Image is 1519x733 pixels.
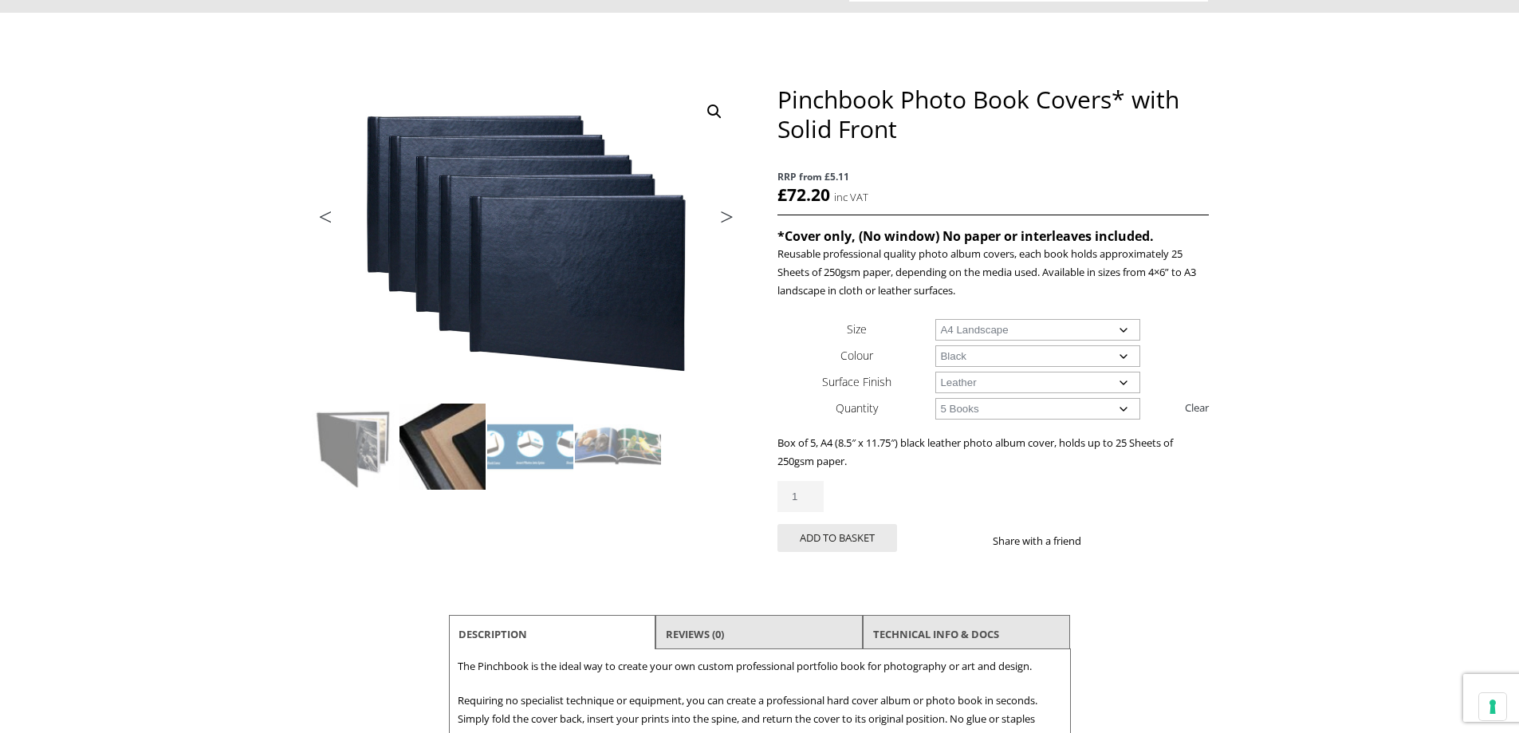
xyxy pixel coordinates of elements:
p: Share with a friend [993,532,1100,550]
img: twitter sharing button [1120,534,1132,547]
a: Clear options [1185,395,1209,420]
img: Pinchbook Photo Book Covers* with Solid Front [312,404,398,490]
a: TECHNICAL INFO & DOCS [873,620,999,648]
label: Colour [840,348,873,363]
a: View full-screen image gallery [700,97,729,126]
bdi: 72.20 [777,183,830,206]
input: Product quantity [777,481,824,512]
img: Pinchbook Photo Book Covers* with Solid Front - Image 4 [575,404,661,490]
img: facebook sharing button [1100,534,1113,547]
span: £ [777,183,787,206]
img: Pinchbook Photo Book Covers* with Solid Front - Image 3 [487,404,573,490]
a: Description [458,620,527,648]
h4: *Cover only, (No window) No paper or interleaves included. [777,227,1208,245]
label: Surface Finish [822,374,891,389]
a: Reviews (0) [666,620,724,648]
img: Pinchbook Photo Book Covers* with Solid Front - Image 2 [399,404,486,490]
button: Add to basket [777,524,897,552]
p: Box of 5, A4 (8.5″ x 11.75″) black leather photo album cover, holds up to 25 Sheets of 250gsm paper. [777,434,1208,471]
img: Pinchbook Photo Book Covers* with Solid Front - Image 8 [575,491,661,577]
p: The Pinchbook is the ideal way to create your own custom professional portfolio book for photogra... [458,657,1062,676]
img: Pinchbook Photo Book Covers* with Solid Front - Image 7 [487,491,573,577]
span: RRP from £5.11 [777,167,1208,186]
button: Your consent preferences for tracking technologies [1479,693,1506,720]
img: email sharing button [1139,534,1151,547]
h1: Pinchbook Photo Book Covers* with Solid Front [777,85,1208,144]
img: Pinchbook Photo Book Covers* with Solid Front - Image 6 [399,491,486,577]
label: Quantity [836,400,878,416]
img: Pinchbook Photo Book Covers* with Solid Front - Image 5 [312,491,398,577]
label: Size [847,321,867,337]
p: Reusable professional quality photo album covers, each book holds approximately 25 Sheets of 250g... [777,245,1208,300]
